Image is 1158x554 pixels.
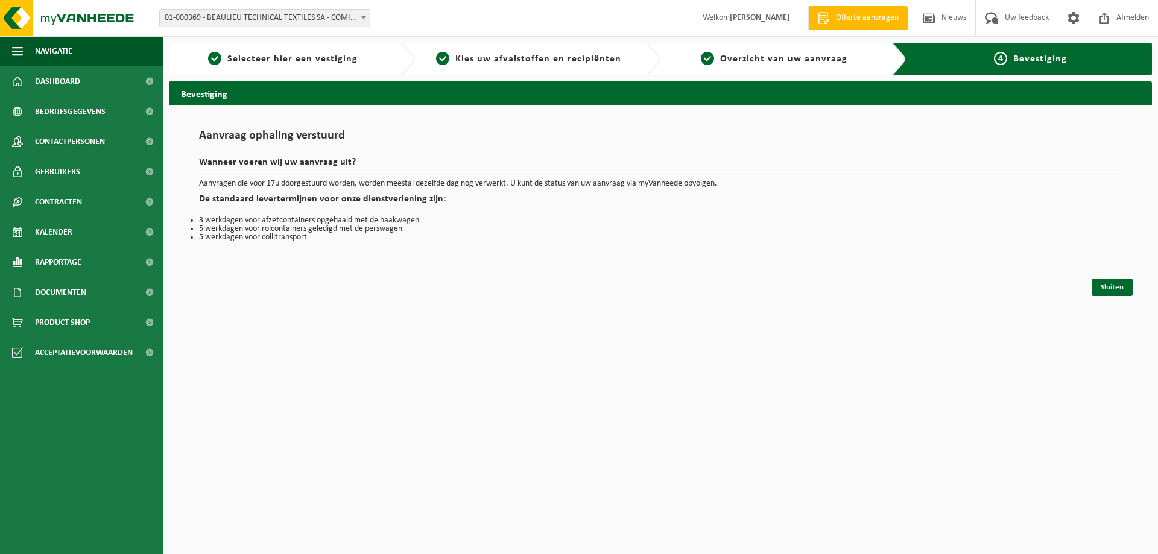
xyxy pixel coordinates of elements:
h2: De standaard levertermijnen voor onze dienstverlening zijn: [199,194,1122,210]
a: 3Overzicht van uw aanvraag [666,52,882,66]
p: Aanvragen die voor 17u doorgestuurd worden, worden meestal dezelfde dag nog verwerkt. U kunt de s... [199,180,1122,188]
li: 5 werkdagen voor rolcontainers geledigd met de perswagen [199,225,1122,233]
span: Kalender [35,217,72,247]
li: 3 werkdagen voor afzetcontainers opgehaald met de haakwagen [199,216,1122,225]
span: Navigatie [35,36,72,66]
a: Sluiten [1092,279,1133,296]
strong: [PERSON_NAME] [730,13,790,22]
h2: Wanneer voeren wij uw aanvraag uit? [199,157,1122,174]
span: Rapportage [35,247,81,277]
span: 4 [994,52,1007,65]
span: Overzicht van uw aanvraag [720,54,847,64]
span: Kies uw afvalstoffen en recipiënten [455,54,621,64]
li: 5 werkdagen voor collitransport [199,233,1122,242]
a: 2Kies uw afvalstoffen en recipiënten [421,52,637,66]
span: 01-000369 - BEAULIEU TECHNICAL TEXTILES SA - COMINES-WARNETON [160,10,370,27]
span: Bedrijfsgegevens [35,96,106,127]
span: 3 [701,52,714,65]
span: 01-000369 - BEAULIEU TECHNICAL TEXTILES SA - COMINES-WARNETON [159,9,370,27]
a: Offerte aanvragen [808,6,908,30]
h1: Aanvraag ophaling verstuurd [199,130,1122,148]
span: Offerte aanvragen [833,12,902,24]
span: Gebruikers [35,157,80,187]
span: 2 [436,52,449,65]
span: Contactpersonen [35,127,105,157]
span: Contracten [35,187,82,217]
span: Dashboard [35,66,80,96]
span: Product Shop [35,307,90,338]
span: 1 [208,52,221,65]
span: Documenten [35,277,86,307]
h2: Bevestiging [169,81,1152,105]
span: Acceptatievoorwaarden [35,338,133,368]
a: 1Selecteer hier een vestiging [175,52,391,66]
span: Bevestiging [1013,54,1067,64]
span: Selecteer hier een vestiging [227,54,358,64]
